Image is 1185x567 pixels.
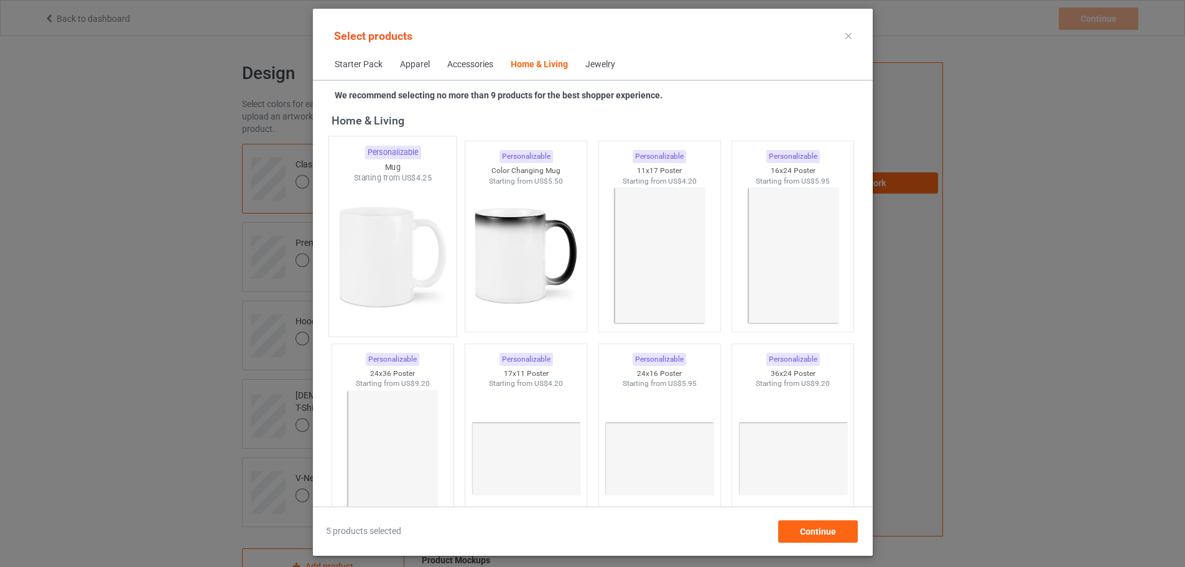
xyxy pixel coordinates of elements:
[667,177,696,185] span: US$4.20
[732,176,853,187] div: Starting from
[778,520,857,543] div: Continue
[365,146,421,160] div: Personalizable
[326,50,391,80] span: Starter Pack
[534,379,563,388] span: US$4.20
[334,184,451,330] img: regular.jpg
[465,176,587,187] div: Starting from
[326,525,401,538] span: 5 products selected
[633,150,686,163] div: Personalizable
[732,378,853,389] div: Starting from
[465,368,587,379] div: 17x11 Poster
[470,389,582,528] img: regular.jpg
[465,166,587,176] div: Color Changing Mug
[401,379,429,388] span: US$9.20
[332,368,453,379] div: 24x36 Poster
[603,186,715,326] img: regular.jpg
[400,59,430,71] div: Apparel
[499,150,552,163] div: Personalizable
[598,176,720,187] div: Starting from
[328,162,456,172] div: Mug
[401,174,431,183] span: US$4.25
[331,113,859,128] div: Home & Living
[732,166,853,176] div: 16x24 Poster
[766,150,819,163] div: Personalizable
[801,177,830,185] span: US$5.95
[334,29,412,42] span: Select products
[766,353,819,366] div: Personalizable
[366,353,419,366] div: Personalizable
[332,378,453,389] div: Starting from
[511,59,568,71] div: Home & Living
[447,59,493,71] div: Accessories
[737,186,848,326] img: regular.jpg
[585,59,615,71] div: Jewelry
[633,353,686,366] div: Personalizable
[603,389,715,528] img: regular.jpg
[598,166,720,176] div: 11x17 Poster
[337,389,448,528] img: regular.jpg
[534,177,563,185] span: US$5.50
[499,353,552,366] div: Personalizable
[737,389,848,528] img: regular.jpg
[470,186,582,326] img: regular.jpg
[335,90,662,100] strong: We recommend selecting no more than 9 products for the best shopper experience.
[465,378,587,389] div: Starting from
[732,368,853,379] div: 36x24 Poster
[801,379,830,388] span: US$9.20
[799,527,835,537] span: Continue
[598,368,720,379] div: 24x16 Poster
[598,378,720,389] div: Starting from
[328,173,456,184] div: Starting from
[667,379,696,388] span: US$5.95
